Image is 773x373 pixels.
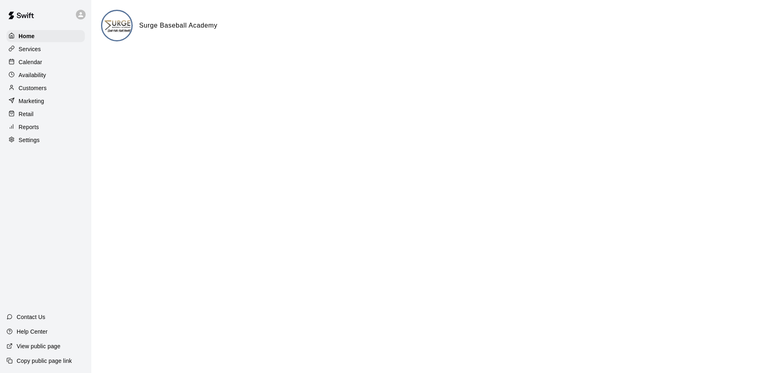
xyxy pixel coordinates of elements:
[6,134,85,146] a: Settings
[17,313,45,321] p: Contact Us
[19,84,47,92] p: Customers
[6,108,85,120] a: Retail
[139,20,217,31] h6: Surge Baseball Academy
[17,357,72,365] p: Copy public page link
[17,328,47,336] p: Help Center
[19,58,42,66] p: Calendar
[6,30,85,42] a: Home
[6,121,85,133] a: Reports
[6,56,85,68] a: Calendar
[6,95,85,107] a: Marketing
[102,11,133,41] img: Surge Baseball Academy logo
[6,82,85,94] a: Customers
[19,71,46,79] p: Availability
[6,69,85,81] a: Availability
[19,123,39,131] p: Reports
[19,32,35,40] p: Home
[19,97,44,105] p: Marketing
[19,45,41,53] p: Services
[19,136,40,144] p: Settings
[6,43,85,55] a: Services
[17,342,60,350] p: View public page
[19,110,34,118] p: Retail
